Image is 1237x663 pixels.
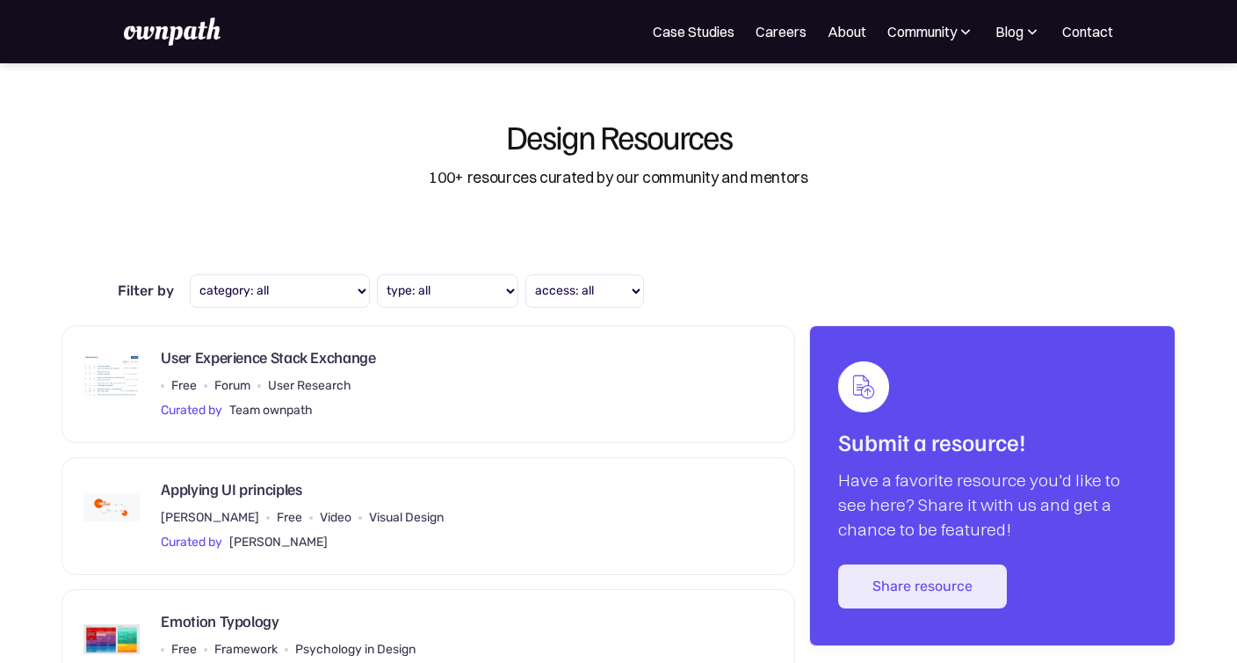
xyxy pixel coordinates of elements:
[887,21,974,42] div: Community
[995,21,1041,42] div: Blog
[161,611,279,639] div: Emotion Typology
[828,21,866,42] a: About
[214,375,250,397] div: Forum
[277,507,302,528] div: Free
[653,21,734,42] a: Case Studies
[1062,21,1113,42] a: Contact
[171,639,197,660] div: Free
[268,375,351,397] div: User Research
[161,532,222,553] div: Curated by
[229,532,328,553] div: [PERSON_NAME]
[118,274,183,308] div: Filter by
[118,274,1118,308] form: type filter
[320,507,351,528] div: Video
[161,400,222,421] div: Curated by
[506,120,732,153] div: Design Resources
[161,479,301,507] div: Applying UI principles
[61,325,794,443] a: User Experience Stack ExchangeFreeForumUser ResearchCurated byTeam ownpath
[161,347,375,375] div: User Experience Stack Exchange
[887,21,957,42] div: Community
[61,457,794,575] a: Applying UI principles[PERSON_NAME]FreeVideoVisual DesignCurated by[PERSON_NAME]
[838,427,1026,456] strong: Submit a resource!
[161,507,259,528] div: [PERSON_NAME]
[295,639,416,660] div: Psychology in Design
[429,166,807,189] div: 100+ resources curated by our community and mentors
[756,21,807,42] a: Careers
[369,507,444,528] div: Visual Design
[995,21,1024,42] div: Blog
[838,565,1007,608] a: Share resource
[171,375,197,397] div: Free
[838,468,1147,542] p: Have a favorite resource you'd like to see here? Share it with us and get a chance to be featured!
[214,639,278,660] div: Framework
[229,400,313,421] div: Team ownpath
